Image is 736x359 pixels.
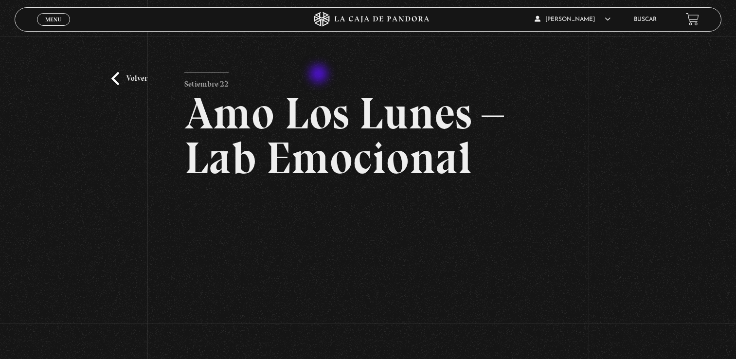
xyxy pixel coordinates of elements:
[184,72,229,91] p: Setiembre 22
[634,17,657,22] a: Buscar
[42,25,65,32] span: Cerrar
[45,17,61,22] span: Menu
[535,17,610,22] span: [PERSON_NAME]
[184,91,552,180] h2: Amo Los Lunes – Lab Emocional
[111,72,147,85] a: Volver
[686,13,699,26] a: View your shopping cart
